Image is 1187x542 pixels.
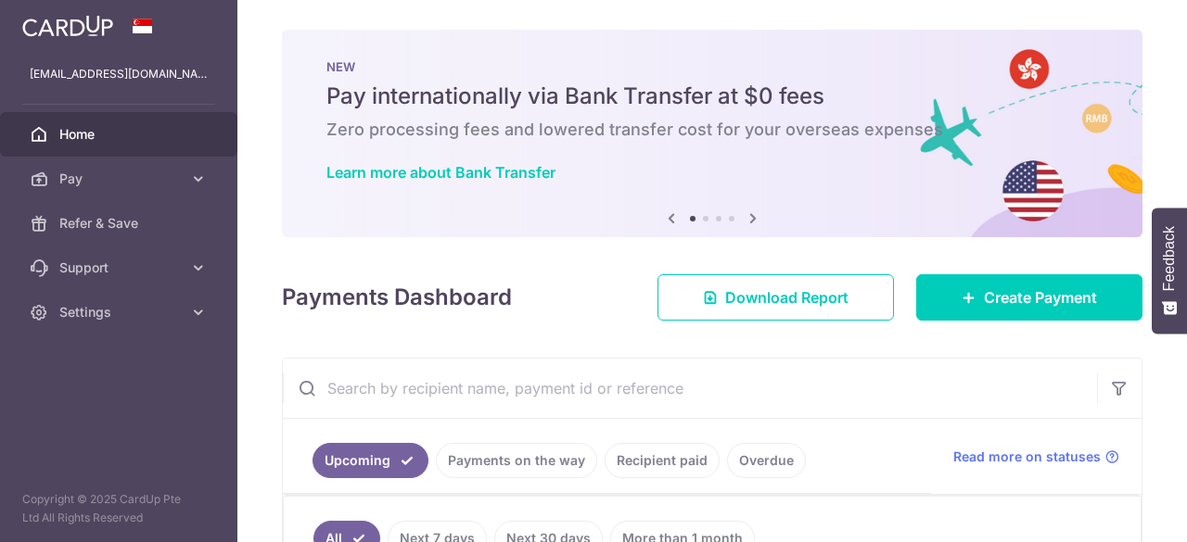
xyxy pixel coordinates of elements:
span: Refer & Save [59,214,182,233]
a: Read more on statuses [953,447,1119,466]
a: Download Report [657,274,894,321]
p: NEW [326,59,1098,74]
img: CardUp [22,15,113,37]
span: Home [59,125,182,144]
h6: Zero processing fees and lowered transfer cost for your overseas expenses [326,119,1098,141]
span: Pay [59,170,182,188]
span: Support [59,258,182,277]
a: Recipient paid [605,443,720,478]
span: Create Payment [984,286,1097,309]
a: Learn more about Bank Transfer [326,163,555,182]
a: Overdue [727,443,806,478]
span: Download Report [725,286,849,309]
span: Feedback [1161,226,1178,291]
a: Upcoming [313,443,428,478]
h5: Pay internationally via Bank Transfer at $0 fees [326,82,1098,111]
img: Bank transfer banner [282,30,1142,237]
a: Create Payment [916,274,1142,321]
h4: Payments Dashboard [282,281,512,314]
span: Read more on statuses [953,447,1101,466]
p: [EMAIL_ADDRESS][DOMAIN_NAME] [30,65,208,83]
input: Search by recipient name, payment id or reference [283,359,1097,418]
span: Settings [59,303,182,321]
button: Feedback - Show survey [1152,208,1187,334]
a: Payments on the way [436,443,597,478]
